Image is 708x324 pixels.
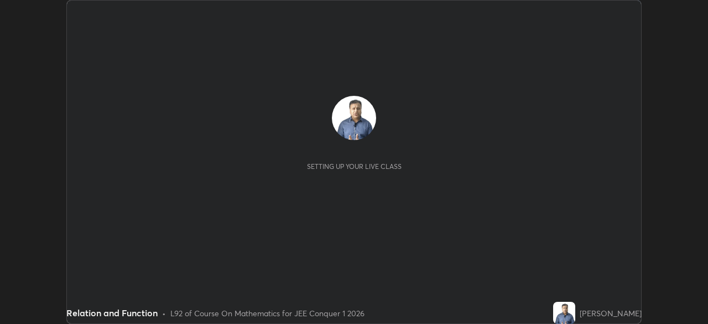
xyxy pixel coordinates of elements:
[162,307,166,319] div: •
[170,307,365,319] div: L92 of Course On Mathematics for JEE Conquer 1 2026
[307,162,402,171] div: Setting up your live class
[553,302,575,324] img: b46e901505a44cd682be6eef0f3141f9.jpg
[332,96,376,140] img: b46e901505a44cd682be6eef0f3141f9.jpg
[66,306,158,320] div: Relation and Function
[580,307,642,319] div: [PERSON_NAME]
